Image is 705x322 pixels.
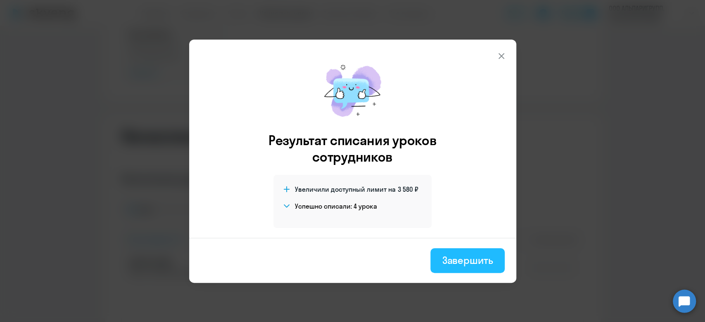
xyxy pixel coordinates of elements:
span: 3 580 ₽ [398,185,418,194]
img: mirage-message.png [316,56,390,125]
h4: Успешно списали: 4 урока [295,202,377,211]
span: Увеличили доступный лимит на [295,185,396,194]
h3: Результат списания уроков сотрудников [257,132,448,165]
div: Завершить [442,254,493,267]
button: Завершить [430,248,504,273]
